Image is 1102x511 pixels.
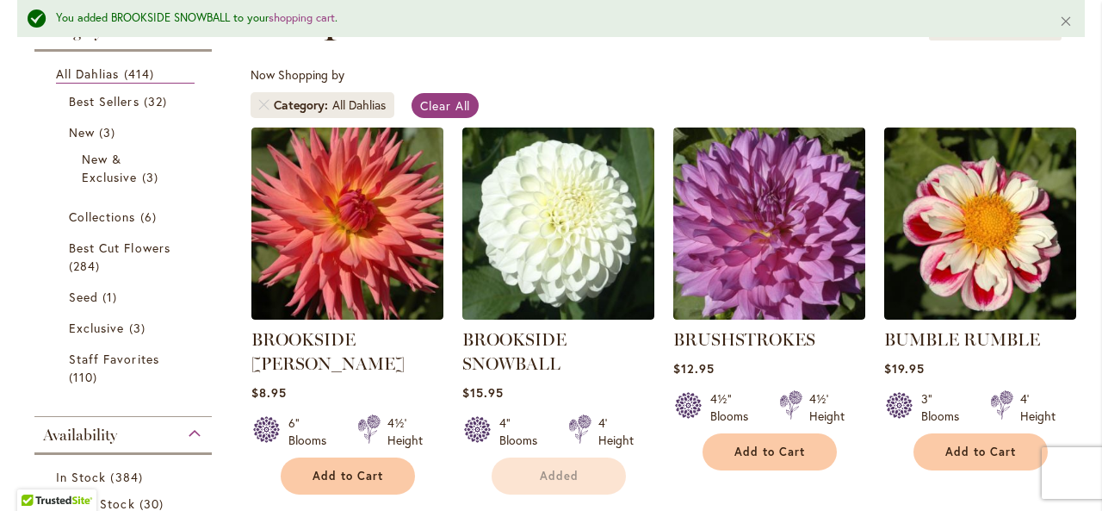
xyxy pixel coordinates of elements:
[673,360,715,377] span: $12.95
[144,92,171,110] span: 32
[332,97,386,114] div: All Dahlias
[56,468,195,486] a: In Stock 384
[251,128,443,320] img: BROOKSIDE CHERI
[69,351,159,367] span: Staff Favorites
[69,208,182,226] a: Collections
[921,390,969,425] div: 3" Blooms
[387,414,423,449] div: 4½' Height
[499,414,548,449] div: 4" Blooms
[251,66,344,83] span: Now Shopping by
[69,239,182,275] a: Best Cut Flowers
[110,468,146,486] span: 384
[56,10,1033,27] div: You added BROOKSIDE SNOWBALL to your .
[124,65,158,83] span: 414
[673,329,815,350] a: BRUSHSTROKES
[251,329,405,374] a: BROOKSIDE [PERSON_NAME]
[274,97,332,114] span: Category
[69,93,139,109] span: Best Sellers
[462,128,654,320] img: BROOKSIDE SNOWBALL
[69,368,102,386] span: 110
[69,288,182,306] a: Seed
[945,445,1016,459] span: Add to Cart
[269,10,335,25] a: shopping cart
[69,257,104,275] span: 284
[69,209,136,225] span: Collections
[82,151,137,185] span: New & Exclusive
[673,128,865,320] img: BRUSHSTROKES
[129,319,150,337] span: 3
[462,329,566,374] a: BROOKSIDE SNOWBALL
[69,240,170,256] span: Best Cut Flowers
[884,329,1040,350] a: BUMBLE RUMBLE
[281,458,415,495] button: Add to Cart
[1020,390,1056,425] div: 4' Height
[598,414,634,449] div: 4' Height
[69,123,182,141] a: New
[56,65,195,84] a: All Dahlias
[809,390,845,425] div: 4½' Height
[884,128,1076,320] img: BUMBLE RUMBLE
[462,384,504,401] span: $15.95
[703,433,837,470] button: Add to Cart
[913,433,1048,470] button: Add to Cart
[251,384,287,401] span: $8.95
[251,307,443,323] a: BROOKSIDE CHERI
[259,100,269,110] a: Remove Category All Dahlias
[140,208,161,226] span: 6
[69,124,95,140] span: New
[43,426,117,445] span: Availability
[56,469,106,485] span: In Stock
[884,307,1076,323] a: BUMBLE RUMBLE
[13,450,61,498] iframe: Launch Accessibility Center
[69,320,124,336] span: Exclusive
[142,168,163,186] span: 3
[412,93,480,118] a: Clear All
[82,150,169,186] a: New &amp; Exclusive
[673,307,865,323] a: BRUSHSTROKES
[56,65,120,82] span: All Dahlias
[313,469,383,483] span: Add to Cart
[99,123,120,141] span: 3
[69,92,182,110] a: Best Sellers
[102,288,121,306] span: 1
[734,445,805,459] span: Add to Cart
[420,97,471,114] span: Clear All
[69,289,98,305] span: Seed
[884,360,925,377] span: $19.95
[710,390,758,425] div: 4½" Blooms
[69,319,182,337] a: Exclusive
[69,350,182,386] a: Staff Favorites
[462,307,654,323] a: BROOKSIDE SNOWBALL
[288,414,337,449] div: 6" Blooms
